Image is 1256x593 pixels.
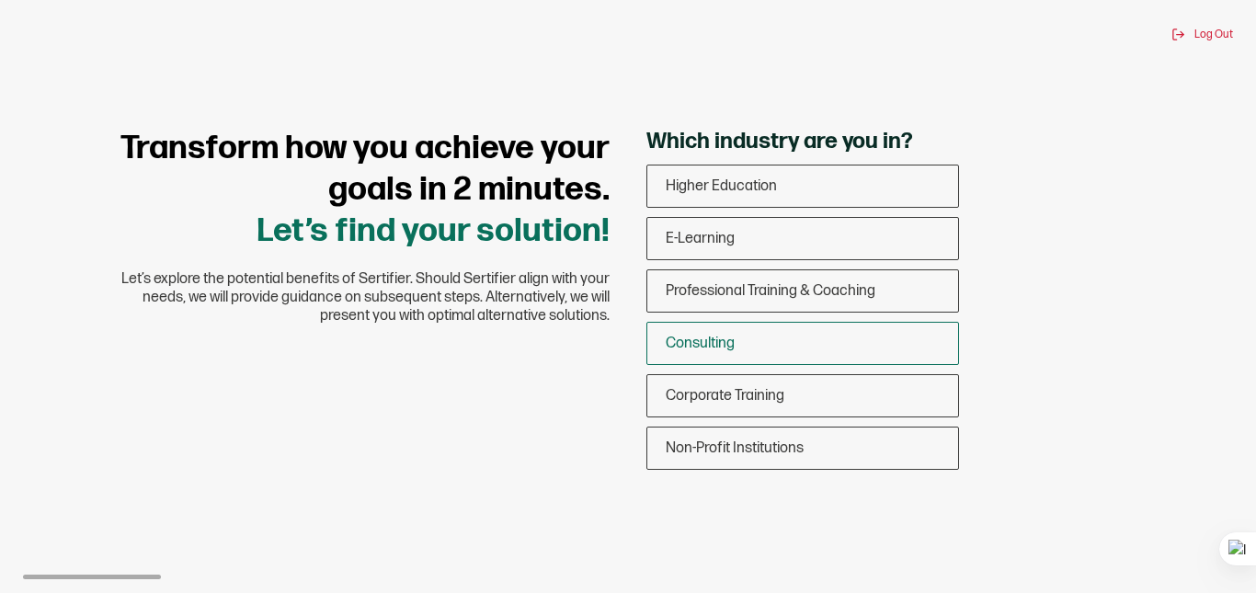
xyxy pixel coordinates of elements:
[666,282,875,300] span: Professional Training & Coaching
[646,128,913,155] span: Which industry are you in?
[666,387,784,405] span: Corporate Training
[1164,505,1256,593] iframe: Chat Widget
[95,270,610,325] span: Let’s explore the potential benefits of Sertifier. Should Sertifier align with your needs, we wil...
[666,439,804,457] span: Non-Profit Institutions
[666,230,735,247] span: E-Learning
[120,129,610,210] span: Transform how you achieve your goals in 2 minutes.
[666,335,735,352] span: Consulting
[95,128,610,252] h1: Let’s find your solution!
[1194,28,1233,41] span: Log Out
[666,177,777,195] span: Higher Education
